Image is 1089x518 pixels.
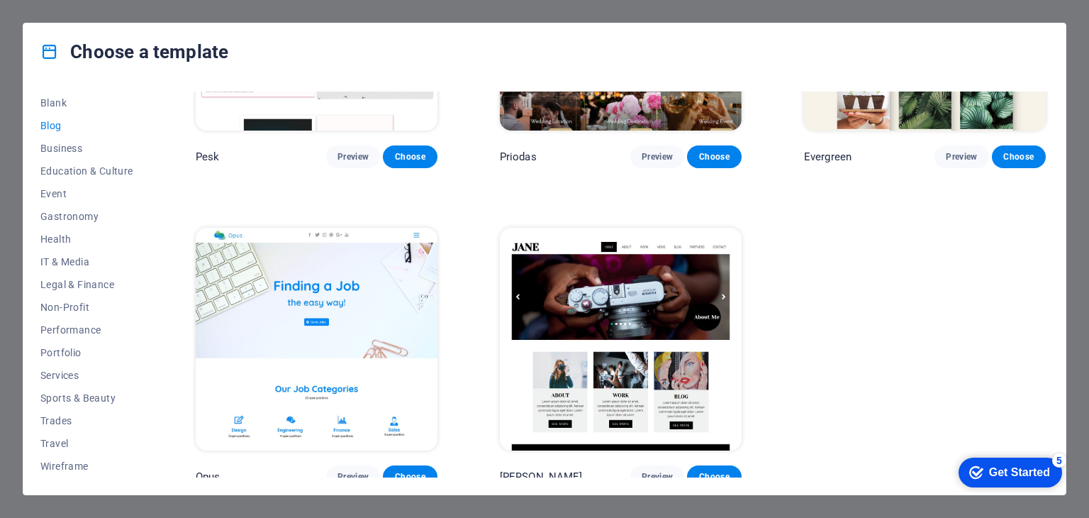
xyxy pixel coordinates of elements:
img: Jane [500,228,742,451]
button: Choose [383,465,437,488]
span: Sports & Beauty [40,392,133,404]
button: Choose [383,145,437,168]
p: Pesk [196,150,220,164]
button: Trades [40,409,133,432]
button: Event [40,182,133,205]
span: Event [40,188,133,199]
span: Preview [642,151,673,162]
div: Get Started 5 items remaining, 0% complete [11,7,115,37]
button: Health [40,228,133,250]
button: Education & Culture [40,160,133,182]
span: Portfolio [40,347,133,358]
span: Preview [337,471,369,483]
button: Preview [326,145,380,168]
p: Opus [196,470,220,484]
span: Services [40,370,133,381]
button: Choose [687,145,741,168]
p: Priodas [500,150,537,164]
button: Preview [326,465,380,488]
span: Choose [394,151,425,162]
p: Evergreen [804,150,851,164]
h4: Choose a template [40,40,228,63]
span: Choose [1003,151,1034,162]
span: Wireframe [40,461,133,472]
p: [PERSON_NAME] [500,470,583,484]
button: Preview [630,145,684,168]
button: Gastronomy [40,205,133,228]
span: Trades [40,415,133,426]
span: Performance [40,324,133,336]
button: Blog [40,114,133,137]
span: IT & Media [40,256,133,268]
button: Performance [40,319,133,341]
button: Non-Profit [40,296,133,319]
span: Preview [946,151,977,162]
button: Services [40,364,133,387]
span: Health [40,233,133,245]
button: Wireframe [40,455,133,478]
span: Choose [698,471,730,483]
span: Travel [40,438,133,449]
span: Non-Profit [40,302,133,313]
span: Preview [337,151,369,162]
span: Legal & Finance [40,279,133,290]
button: Choose [687,465,741,488]
div: Get Started [42,16,103,28]
span: Blank [40,97,133,109]
button: Travel [40,432,133,455]
button: Preview [934,145,988,168]
button: Sports & Beauty [40,387,133,409]
button: Preview [630,465,684,488]
button: Legal & Finance [40,273,133,296]
button: IT & Media [40,250,133,273]
span: Blog [40,120,133,131]
button: Business [40,137,133,160]
span: Gastronomy [40,211,133,222]
button: Blank [40,92,133,114]
button: Portfolio [40,341,133,364]
button: Choose [992,145,1046,168]
span: Business [40,143,133,154]
span: Choose [394,471,425,483]
span: Preview [642,471,673,483]
img: Opus [196,228,437,451]
div: 5 [105,3,119,17]
span: Choose [698,151,730,162]
span: Education & Culture [40,165,133,177]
